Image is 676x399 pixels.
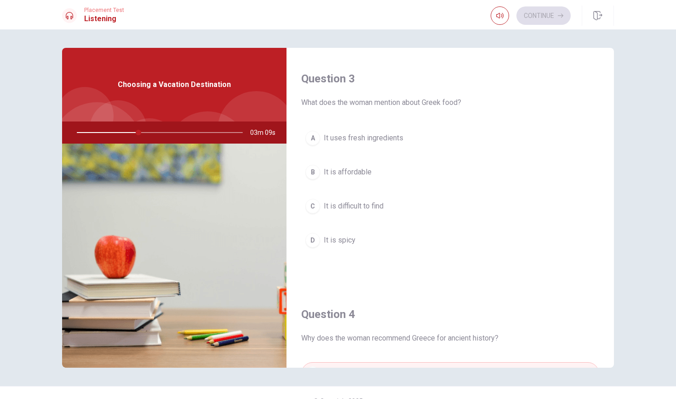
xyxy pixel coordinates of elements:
[324,167,372,178] span: It is affordable
[301,229,599,252] button: DIt is spicy
[324,235,355,246] span: It is spicy
[118,79,231,90] span: Choosing a Vacation Destination
[301,307,599,322] h4: Question 4
[301,71,599,86] h4: Question 3
[305,233,320,248] div: D
[305,199,320,214] div: C
[301,127,599,150] button: AIt uses fresh ingredients
[250,121,283,144] span: 03m 09s
[324,201,384,212] span: It is difficult to find
[84,7,124,13] span: Placement Test
[84,13,124,24] h1: Listening
[301,195,599,218] button: CIt is difficult to find
[301,97,599,108] span: What does the woman mention about Greek food?
[305,165,320,179] div: B
[301,161,599,184] button: BIt is affordable
[324,133,403,144] span: It uses fresh ingredients
[305,131,320,145] div: A
[62,144,286,368] img: Choosing a Vacation Destination
[301,333,599,344] span: Why does the woman recommend Greece for ancient history?
[305,366,320,381] div: A
[301,362,599,385] button: A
